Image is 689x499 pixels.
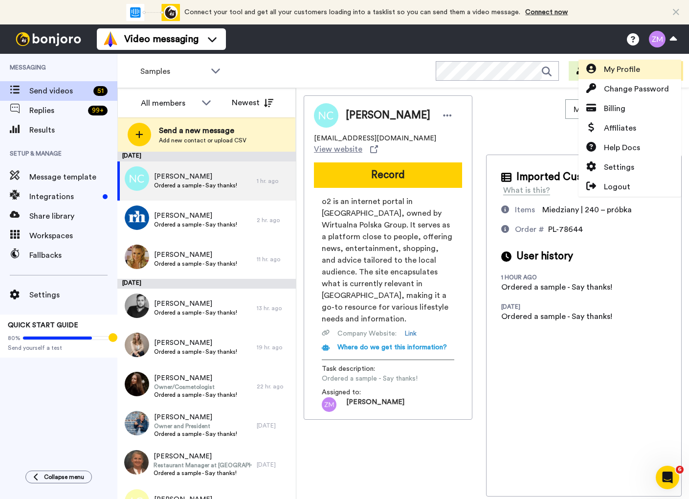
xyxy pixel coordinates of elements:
[8,334,21,342] span: 80%
[124,32,199,46] span: Video messaging
[154,221,237,228] span: Ordered a sample - Say thanks!
[322,387,390,397] span: Assigned to:
[604,103,625,114] span: Billing
[501,303,565,311] div: [DATE]
[322,397,336,412] img: zm.png
[154,452,252,461] span: [PERSON_NAME]
[604,181,630,193] span: Logout
[29,289,117,301] span: Settings
[224,93,281,113] button: Newest
[124,450,149,475] img: cab6af8a-8288-4b38-8b4d-9b779af1587a.jpg
[337,329,397,339] span: Company Website :
[578,79,681,99] a: Change Password
[154,383,237,391] span: Owner/Cosmetologist
[154,461,252,469] span: Restaurant Manager at [GEOGRAPHIC_DATA]
[29,124,117,136] span: Results
[257,383,291,390] div: 22 hr. ago
[516,249,573,264] span: User history
[29,249,117,261] span: Fallbacks
[604,83,669,95] span: Change Password
[154,299,237,309] span: [PERSON_NAME]
[29,210,117,222] span: Share library
[516,170,631,184] span: Imported Customer Info
[578,118,681,138] a: Affiliates
[29,105,84,116] span: Replies
[314,143,362,155] span: View website
[257,255,291,263] div: 11 hr. ago
[125,372,149,396] img: e8b2b266-fcb8-4aed-9f32-de6e916120e4.jpg
[154,211,237,221] span: [PERSON_NAME]
[12,32,85,46] img: bj-logo-header-white.svg
[346,108,430,123] span: [PERSON_NAME]
[125,245,149,269] img: 376312ef-f664-431e-aba6-89fa58c5c93e.jpg
[126,4,180,21] div: animation
[526,9,568,16] a: Connect now
[117,279,296,289] div: [DATE]
[578,158,681,177] a: Settings
[257,304,291,312] div: 13 hr. ago
[578,138,681,158] a: Help Docs
[314,143,378,155] a: View website
[29,230,117,242] span: Workspaces
[542,206,632,214] span: Miedziany | 240 – próbka
[501,311,612,322] div: Ordered a sample - Say thanks!
[154,181,237,189] span: Ordered a sample - Say thanks!
[154,373,237,383] span: [PERSON_NAME]
[29,191,99,203] span: Integrations
[125,166,149,191] img: nc.png
[154,391,237,399] span: Ordered a sample - Say thanks!
[346,397,404,412] span: [PERSON_NAME]
[676,466,684,474] span: 6
[154,260,237,268] span: Ordered a sample - Say thanks!
[29,85,89,97] span: Send videos
[604,142,640,154] span: Help Docs
[44,473,84,481] span: Collapse menu
[117,152,296,161] div: [DATE]
[578,60,681,79] a: My Profile
[578,177,681,197] a: Logout
[8,344,110,352] span: Send yourself a test
[656,466,679,489] iframe: Intercom live chat
[257,422,291,430] div: [DATE]
[8,322,78,329] span: QUICK START GUIDE
[154,422,237,430] span: Owner and President
[515,204,535,216] div: Items
[159,125,246,136] span: Send a new message
[154,338,237,348] span: [PERSON_NAME]
[548,226,583,233] span: PL-78644
[257,177,291,185] div: 1 hr. ago
[154,430,237,438] span: Ordered a sample - Say thanks!
[109,333,117,342] div: Tooltip anchor
[501,273,565,281] div: 1 hour ago
[322,196,454,325] span: o2 is an internet portal in [GEOGRAPHIC_DATA], owned by Wirtualna Polska Group. It serves as a pl...
[569,61,617,81] button: Invite
[103,31,118,47] img: vm-color.svg
[314,162,462,188] button: Record
[314,134,436,143] span: [EMAIL_ADDRESS][DOMAIN_NAME]
[140,66,206,77] span: Samples
[125,333,149,357] img: fa8abcfd-e6d7-4b95-abc9-2637f0fafdc8.jpg
[404,329,417,339] a: Link
[154,250,237,260] span: [PERSON_NAME]
[154,412,237,422] span: [PERSON_NAME]
[322,374,418,384] span: Ordered a sample - Say thanks!
[503,184,550,196] div: What is this?
[578,99,681,118] a: Billing
[154,309,237,317] span: Ordered a sample - Say thanks!
[515,224,544,235] div: Order #
[29,171,117,183] span: Message template
[257,216,291,224] div: 2 hr. ago
[185,9,521,16] span: Connect your tool and get all your customers loading into a tasklist so you can send them a video...
[314,103,338,128] img: Image of Natalia Chołdrych
[125,205,149,230] img: b8c9344a-412b-4a09-9578-56c6d3f6b509.png
[93,86,108,96] div: 51
[257,461,291,469] div: [DATE]
[125,411,149,435] img: 71951914-140d-4dd2-9021-e95cc2601df0.jpg
[257,343,291,351] div: 19 hr. ago
[501,281,612,293] div: Ordered a sample - Say thanks!
[141,97,197,109] div: All members
[125,294,149,318] img: 9ec9f754-5508-4609-8683-b82057ad9d36.jpg
[159,136,246,144] span: Add new contact or upload CSV
[604,122,636,134] span: Affiliates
